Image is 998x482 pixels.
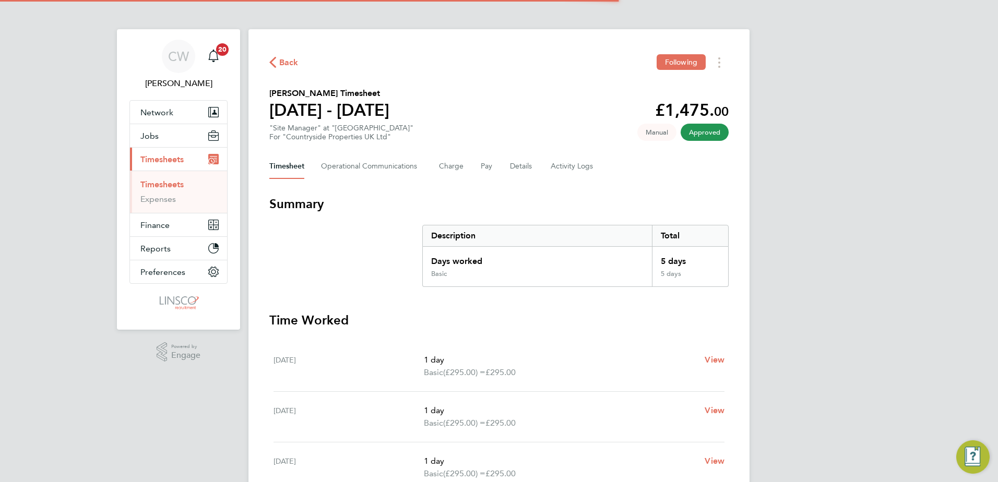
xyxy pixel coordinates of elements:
div: Timesheets [130,171,227,213]
div: [DATE] [274,455,424,480]
a: Powered byEngage [157,342,201,362]
span: 20 [216,43,229,56]
a: View [705,354,724,366]
a: View [705,455,724,467]
div: Summary [422,225,729,287]
button: Pay [481,154,493,179]
nav: Main navigation [117,29,240,330]
a: Go to home page [129,294,228,311]
button: Charge [439,154,464,179]
span: (£295.00) = [443,418,485,428]
img: linsco-logo-retina.png [157,294,200,311]
div: Description [423,225,652,246]
span: CW [168,50,189,63]
div: For "Countryside Properties UK Ltd" [269,132,413,141]
span: Engage [171,351,200,360]
span: Preferences [140,267,185,277]
span: £295.00 [485,418,516,428]
div: 5 days [652,247,728,270]
button: Preferences [130,260,227,283]
a: Timesheets [140,179,184,189]
button: Jobs [130,124,227,147]
div: Total [652,225,728,246]
span: Reports [140,244,171,254]
span: Back [279,56,299,69]
button: Following [657,54,706,70]
h3: Summary [269,196,729,212]
a: 20 [203,40,224,73]
button: Timesheets Menu [710,54,729,70]
span: View [705,405,724,415]
h2: [PERSON_NAME] Timesheet [269,87,389,100]
p: 1 day [424,455,696,467]
span: Basic [424,467,443,480]
span: Powered by [171,342,200,351]
p: 1 day [424,354,696,366]
span: (£295.00) = [443,367,485,377]
div: 5 days [652,270,728,286]
div: Days worked [423,247,652,270]
button: Finance [130,213,227,236]
span: This timesheet has been approved. [681,124,729,141]
button: Timesheets [130,148,227,171]
div: [DATE] [274,354,424,379]
span: 00 [714,104,729,119]
a: CW[PERSON_NAME] [129,40,228,90]
p: 1 day [424,404,696,417]
h1: [DATE] - [DATE] [269,100,389,121]
span: Timesheets [140,154,184,164]
span: (£295.00) = [443,468,485,478]
a: View [705,404,724,417]
span: View [705,456,724,466]
span: Following [665,57,697,67]
button: Details [510,154,534,179]
div: "Site Manager" at "[GEOGRAPHIC_DATA]" [269,124,413,141]
app-decimal: £1,475. [655,100,729,120]
button: Reports [130,237,227,260]
div: Basic [431,270,447,278]
h3: Time Worked [269,312,729,329]
span: This timesheet was manually created. [637,124,676,141]
span: Chloe Whittall [129,77,228,90]
div: [DATE] [274,404,424,429]
a: Expenses [140,194,176,204]
button: Activity Logs [551,154,595,179]
button: Engage Resource Center [956,440,990,474]
button: Operational Communications [321,154,422,179]
button: Timesheet [269,154,304,179]
span: £295.00 [485,367,516,377]
span: £295.00 [485,468,516,478]
button: Back [269,56,299,69]
span: View [705,355,724,365]
span: Basic [424,417,443,429]
span: Finance [140,220,170,230]
button: Network [130,101,227,124]
span: Network [140,107,173,117]
span: Basic [424,366,443,379]
span: Jobs [140,131,159,141]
